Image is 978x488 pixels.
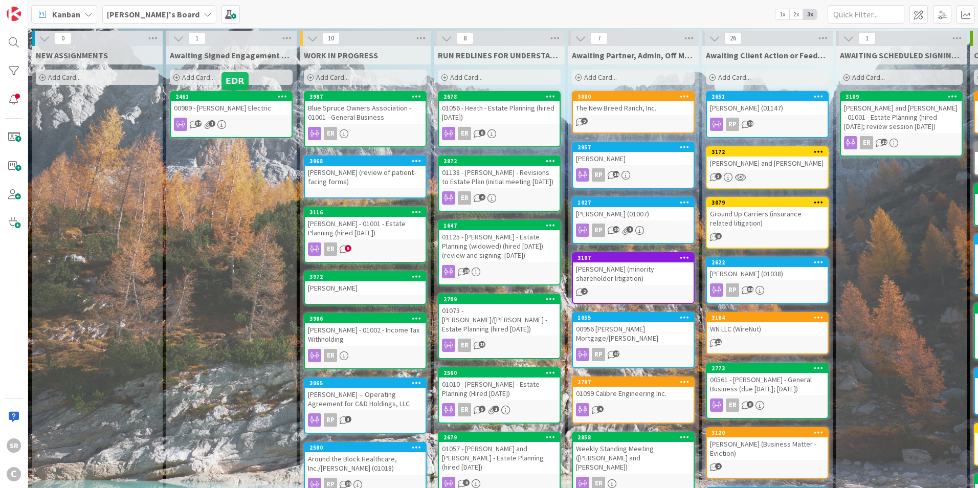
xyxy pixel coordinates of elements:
a: 3109[PERSON_NAME] and [PERSON_NAME] - 01001 - Estate Planning (hired [DATE]; review session [DATE... [840,91,963,157]
a: 3065[PERSON_NAME] -- Operating Agreement for C&D Holdings, LLCRP [304,378,427,434]
div: ER [726,398,739,412]
div: 3120[PERSON_NAME] (Business Matter - Eviction) [707,428,828,460]
span: 5 [479,406,485,412]
span: 1x [775,9,789,19]
div: 2858Weekly Standing Meeting ([PERSON_NAME] and [PERSON_NAME]) [573,433,694,474]
span: 4 [463,479,470,486]
a: 3172[PERSON_NAME] and [PERSON_NAME] [706,146,829,189]
span: 8 [456,32,474,45]
div: ER [439,191,560,205]
span: Add Card... [48,73,81,82]
a: 2622[PERSON_NAME] (01038)RP [706,257,829,304]
div: [PERSON_NAME] -- Operating Agreement for C&D Holdings, LLC [305,388,426,410]
div: 1647 [439,221,560,230]
div: 01138 - [PERSON_NAME] - Revisions to Estate Plan (initial meeting [DATE]) [439,166,560,188]
a: 3972[PERSON_NAME] [304,271,427,305]
div: 3065 [309,380,426,387]
div: 3079 [707,198,828,207]
a: 3080The New Breed Ranch, Inc. [572,91,695,134]
div: 00989 - [PERSON_NAME] Electric [171,101,292,115]
span: 1 [858,32,876,45]
div: 2580 [305,443,426,452]
div: 287201138 - [PERSON_NAME] - Revisions to Estate Plan (initial meeting [DATE]) [439,157,560,188]
div: 2957 [573,143,694,152]
a: 3104WN LLC (WireNut) [706,312,829,354]
div: [PERSON_NAME] (Business Matter - Eviction) [707,437,828,460]
span: 20 [613,226,619,233]
div: 246100989 - [PERSON_NAME] Electric [171,92,292,115]
a: 3120[PERSON_NAME] (Business Matter - Eviction) [706,427,829,479]
a: 2957[PERSON_NAME]RP [572,142,695,189]
div: 2678 [439,92,560,101]
div: [PERSON_NAME] [573,152,694,165]
div: [PERSON_NAME] (review of patient-facing forms) [305,166,426,188]
div: 2461 [171,92,292,101]
span: 3x [803,9,817,19]
span: 7 [590,32,608,45]
div: 00956 [PERSON_NAME] Mortgage/[PERSON_NAME] [573,322,694,345]
span: WORK IN PROGRESS [304,50,378,60]
span: 20 [747,120,753,127]
div: RP [573,348,694,361]
div: RP [707,118,828,131]
a: 246100989 - [PERSON_NAME] Electric [170,91,293,138]
div: 3080 [577,93,694,100]
span: 9 [581,118,588,124]
img: Visit kanbanzone.com [7,7,21,21]
div: ER [324,349,337,362]
div: 1027 [573,198,694,207]
div: 2797 [573,378,694,387]
div: 3968 [309,158,426,165]
span: 47 [613,350,619,357]
div: 2679 [443,434,560,441]
div: [PERSON_NAME] - 01002 - Income Tax Withholding [305,323,426,346]
span: Add Card... [316,73,349,82]
div: 01125 - [PERSON_NAME] - Estate Planning (widowed) (hired [DATE])(review and signing: [DATE]) [439,230,560,262]
div: RP [726,118,739,131]
div: 3104 [712,314,828,321]
a: 3116[PERSON_NAME] - 01001 - Estate Planning (hired [DATE])ER [304,207,427,263]
span: 37 [195,120,202,127]
div: 2622 [712,259,828,266]
span: NEW ASSIGNMENTS [36,50,108,60]
span: 4 [597,406,604,412]
div: ER [324,242,337,256]
div: 3172[PERSON_NAME] and [PERSON_NAME] [707,147,828,170]
input: Quick Filter... [828,5,904,24]
div: 2461 [175,93,292,100]
div: SR [7,438,21,453]
div: 3972 [305,272,426,281]
div: [PERSON_NAME] (01147) [707,101,828,115]
span: 5 [345,245,351,252]
div: 1027 [577,199,694,206]
div: 3986 [309,315,426,322]
div: RP [592,168,605,182]
div: ER [458,403,471,416]
span: RUN REDLINES FOR UNDERSTANDING [438,50,561,60]
div: 3107 [577,254,694,261]
span: 3 [715,173,722,180]
div: 3107 [573,253,694,262]
div: RP [592,224,605,237]
span: 3 [345,416,351,423]
div: 1647 [443,222,560,229]
div: Blue Spruce Owners Association - 01001 - General Business [305,101,426,124]
div: Around the Block Healthcare, Inc./[PERSON_NAME] (01018) [305,452,426,475]
span: Add Card... [852,73,885,82]
div: 3079Ground Up Carriers (insurance related litigation) [707,198,828,230]
span: 8 [747,401,753,408]
a: 277300561 - [PERSON_NAME] - General Business (due [DATE]; [DATE])ER [706,363,829,419]
div: 2872 [439,157,560,166]
div: 3987Blue Spruce Owners Association - 01001 - General Business [305,92,426,124]
div: 2679 [439,433,560,442]
span: Awaiting Partner, Admin, Off Mgr Feedback [572,50,695,60]
span: 20 [463,268,470,274]
a: 3107[PERSON_NAME] (minority shareholder litigation) [572,252,695,304]
span: 1 [209,120,215,127]
div: 2709 [439,295,560,304]
div: 3987 [305,92,426,101]
div: 3116 [309,209,426,216]
div: [PERSON_NAME] (01038) [707,267,828,280]
a: 2651[PERSON_NAME] (01147)RP [706,91,829,138]
div: 3120 [707,428,828,437]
